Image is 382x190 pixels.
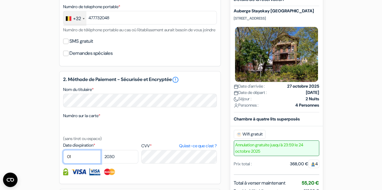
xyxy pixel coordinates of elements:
img: free_wifi.svg [236,132,241,137]
img: calendar.svg [234,91,238,95]
label: SMS gratuit [69,37,93,45]
span: Total à verser maintenant [234,179,285,187]
span: Wifi gratuit [234,130,265,139]
div: Prix total : [234,161,252,167]
small: (sans tiret ou espace) [63,136,102,141]
img: user_icon.svg [234,103,238,108]
button: Open CMP widget [3,173,18,187]
label: Numéro de telephone portable [63,4,120,10]
span: Date d'arrivée : [234,83,265,89]
img: Master Card [103,168,116,175]
input: 470 12 34 56 [63,11,217,24]
a: error_outline [172,76,179,83]
img: Visa Electron [89,168,100,175]
span: Annulation gratuite jusqu’à 23:59 le 24 octobre 2025 [234,140,319,156]
label: CVV [141,143,217,149]
div: Belgium (België): +32 [63,11,86,26]
label: Date d'expiration [63,142,138,148]
div: 368,00 € [290,161,319,167]
img: Visa [71,168,86,175]
span: Séjour : [234,96,252,102]
h5: 2. Méthode de Paiement - Sécurisée et Encryptée [63,76,217,83]
b: Chambre à quatre lits superposés [234,116,300,122]
span: Date de départ : [234,89,267,96]
span: 55,20 € [302,180,319,186]
div: +32 [73,15,81,22]
span: 4 [308,160,319,168]
strong: 27 octobre 2025 [287,83,319,89]
a: Qu'est-ce que c'est ? [179,143,217,149]
label: Demandes spéciales [69,49,113,58]
h5: Auberge Stayokay [GEOGRAPHIC_DATA] [234,9,319,14]
img: calendar.svg [234,84,238,89]
img: guest.svg [311,162,315,167]
span: Personnes : [234,102,258,108]
label: Nom du titulaire [63,86,94,93]
p: [STREET_ADDRESS] [234,16,319,21]
strong: [DATE] [306,89,319,96]
strong: 2 Nuits [306,96,319,102]
img: moon.svg [234,97,238,101]
img: Information de carte de crédit entièrement encryptée et sécurisée [63,168,68,175]
small: Numéro de téléphone portable au cas où l'établissement aurait besoin de vous joindre [63,27,215,33]
label: Numéro sur la carte [63,113,100,119]
strong: 4 Personnes [295,102,319,108]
